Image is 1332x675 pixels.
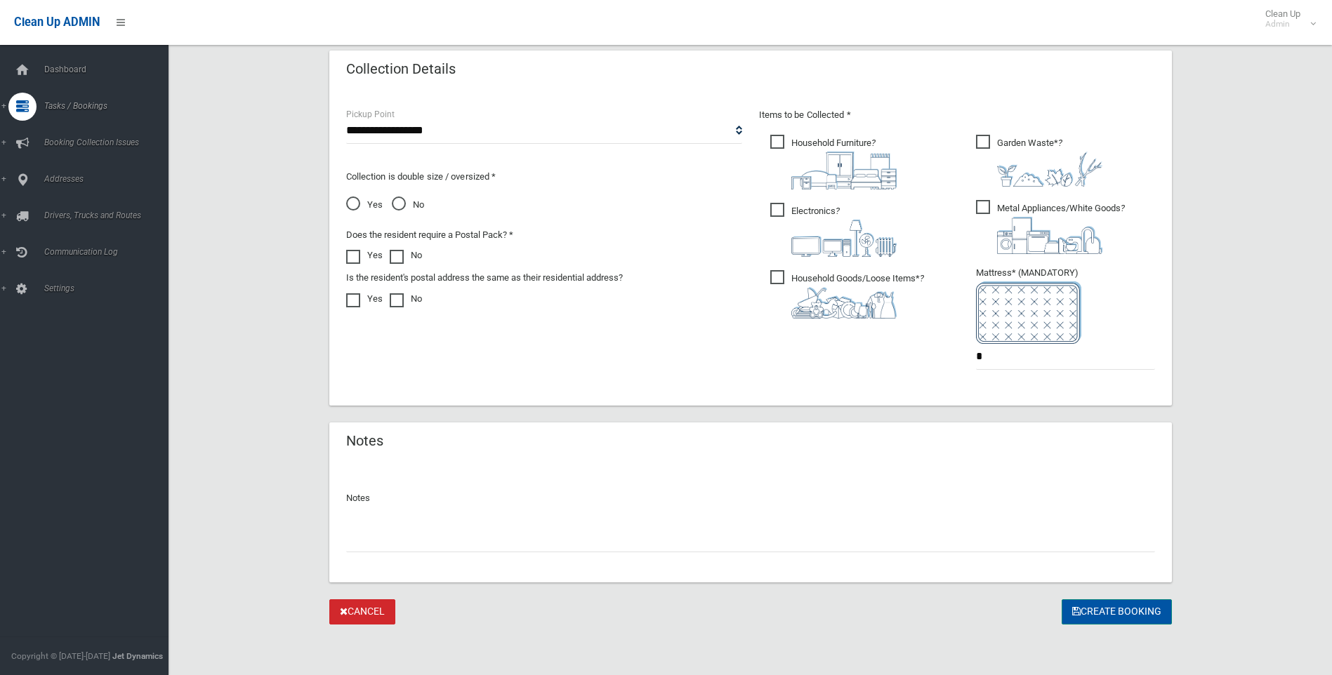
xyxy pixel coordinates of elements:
span: Settings [40,283,179,293]
label: Yes [346,247,383,264]
i: ? [997,138,1102,187]
img: 36c1b0289cb1767239cdd3de9e694f19.png [997,217,1102,254]
button: Create Booking [1062,599,1172,625]
img: 4fd8a5c772b2c999c83690221e5242e0.png [997,152,1102,187]
a: Cancel [329,599,395,625]
span: Household Goods/Loose Items* [770,270,924,319]
span: Electronics [770,203,897,257]
header: Collection Details [329,55,473,83]
label: Is the resident's postal address the same as their residential address? [346,269,623,286]
img: b13cc3517677393f34c0a387616ef184.png [791,287,897,319]
header: Notes [329,427,400,455]
p: Collection is double size / oversized * [346,168,742,185]
strong: Jet Dynamics [112,651,163,661]
span: Clean Up [1258,8,1314,29]
label: Does the resident require a Postal Pack? * [346,227,513,243]
span: No [392,196,424,213]
span: Metal Appliances/White Goods [976,200,1125,254]
span: Booking Collection Issues [40,138,179,147]
span: Communication Log [40,247,179,257]
span: Tasks / Bookings [40,101,179,111]
label: Yes [346,290,383,307]
label: No [390,247,422,264]
img: aa9efdbe659d29b613fca23ba79d85cb.png [791,152,897,189]
span: Yes [346,196,383,213]
p: Items to be Collected * [759,107,1155,123]
i: ? [791,138,897,189]
span: Addresses [40,174,179,184]
i: ? [791,206,897,257]
span: Household Furniture [770,135,897,189]
img: e7408bece873d2c1783593a074e5cb2f.png [976,281,1081,344]
span: Clean Up ADMIN [14,15,100,29]
span: Drivers, Trucks and Routes [40,210,179,220]
small: Admin [1265,19,1300,29]
span: Copyright © [DATE]-[DATE] [11,651,110,661]
span: Dashboard [40,65,179,74]
label: No [390,290,422,307]
span: Mattress* (MANDATORY) [976,267,1155,344]
img: 394712a680b73dbc3d2a6a3a7ffe5a07.png [791,220,897,257]
p: Notes [346,490,1155,507]
span: Garden Waste* [976,135,1102,187]
i: ? [791,273,924,319]
i: ? [997,203,1125,254]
